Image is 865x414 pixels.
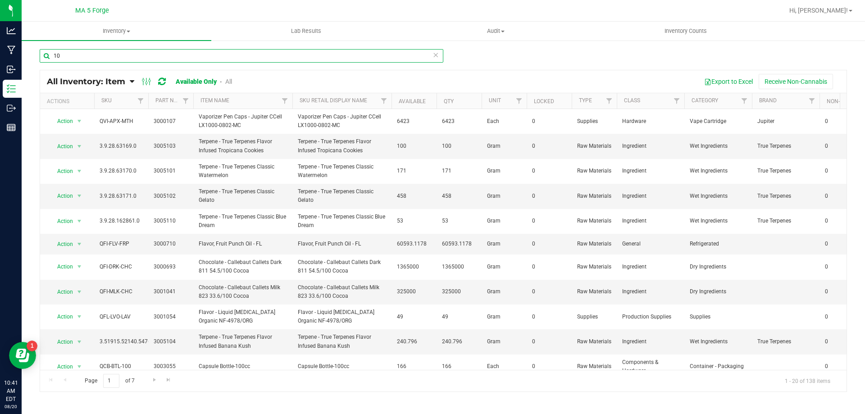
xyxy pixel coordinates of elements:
[74,260,85,273] span: select
[40,49,443,63] input: Search Item Name, Retail Display Name, SKU, Part Number...
[442,240,476,248] span: 60593.1178
[100,117,143,126] span: QVI-APX-MTH
[577,167,611,175] span: Raw Materials
[624,97,640,104] a: Class
[577,142,611,150] span: Raw Materials
[534,98,554,105] a: Locked
[4,379,18,403] p: 10:41 AM EDT
[298,137,386,155] span: Terpene - True Terpenes Flavor Infused Tropicana Cookies
[100,337,162,346] span: 3.51915.52140.547663.0
[199,113,287,130] span: Vaporizer Pen Caps - Jupiter CCell LX1000-0802-MC
[22,27,211,35] span: Inventory
[757,337,814,346] span: True Terpenes
[442,142,476,150] span: 100
[9,342,36,369] iframe: Resource center
[100,263,143,271] span: QFI-DRK-CHC
[825,192,859,200] span: 0
[532,362,566,371] span: 0
[27,341,37,351] iframe: Resource center unread badge
[199,187,287,205] span: Terpene - True Terpenes Classic Gelato
[4,403,18,410] p: 08/20
[176,78,217,85] a: Available Only
[133,93,148,109] a: Filter
[442,287,476,296] span: 325000
[49,286,73,298] span: Action
[397,362,431,371] span: 166
[225,78,232,85] a: All
[377,93,392,109] a: Filter
[199,308,287,325] span: Flavor - Liquid [MEDICAL_DATA] Organic NF-4978/ORG
[49,260,73,273] span: Action
[442,362,476,371] span: 166
[577,240,611,248] span: Raw Materials
[7,104,16,113] inline-svg: Outbound
[100,142,143,150] span: 3.9.28.63169.0
[101,97,112,104] a: SKU
[47,77,125,86] span: All Inventory: Item
[442,263,476,271] span: 1365000
[692,97,718,104] a: Category
[690,263,747,271] span: Dry Ingredients
[622,263,679,271] span: Ingredient
[825,217,859,225] span: 0
[397,192,431,200] span: 458
[825,313,859,321] span: 0
[602,93,617,109] a: Filter
[690,313,747,321] span: Supplies
[442,167,476,175] span: 171
[825,142,859,150] span: 0
[690,192,747,200] span: Wet Ingredients
[75,7,109,14] span: MA 5 Forge
[199,333,287,350] span: Terpene - True Terpenes Flavor Infused Banana Kush
[74,336,85,348] span: select
[74,140,85,153] span: select
[298,113,386,130] span: Vaporizer Pen Caps - Jupiter CCell LX1000-0802-MC
[622,142,679,150] span: Ingredient
[49,336,73,348] span: Action
[154,287,188,296] span: 3001041
[7,26,16,35] inline-svg: Analytics
[532,263,566,271] span: 0
[298,213,386,230] span: Terpene - True Terpenes Classic Blue Dream
[300,97,367,104] a: SKU Retail Display Name
[487,192,521,200] span: Gram
[49,165,73,177] span: Action
[154,142,188,150] span: 3005103
[199,163,287,180] span: Terpene - True Terpenes Classic Watermelon
[487,313,521,321] span: Gram
[622,167,679,175] span: Ingredient
[487,117,521,126] span: Each
[49,140,73,153] span: Action
[577,217,611,225] span: Raw Materials
[690,240,747,248] span: Refrigerated
[74,115,85,127] span: select
[298,187,386,205] span: Terpene - True Terpenes Classic Gelato
[397,217,431,225] span: 53
[200,97,229,104] a: Item Name
[103,374,119,388] input: 1
[100,313,143,321] span: QFL-LVO-LAV
[199,362,287,371] span: Capsule Bottle-100cc
[199,283,287,300] span: Chocolate - Callebaut Callets Milk 823 33.6/100 Cocoa
[487,142,521,150] span: Gram
[487,337,521,346] span: Gram
[154,263,188,271] span: 3000693
[199,240,287,248] span: Flavor, Fruit Punch Oil - FL
[7,84,16,93] inline-svg: Inventory
[825,362,859,371] span: 0
[652,27,719,35] span: Inventory Counts
[154,313,188,321] span: 3001054
[397,240,431,248] span: 60593.1178
[690,142,747,150] span: Wet Ingredients
[199,213,287,230] span: Terpene - True Terpenes Classic Blue Dream
[757,192,814,200] span: True Terpenes
[49,238,73,250] span: Action
[487,217,521,225] span: Gram
[757,217,814,225] span: True Terpenes
[532,167,566,175] span: 0
[825,337,859,346] span: 0
[74,190,85,202] span: select
[532,287,566,296] span: 0
[737,93,752,109] a: Filter
[401,22,591,41] a: Audit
